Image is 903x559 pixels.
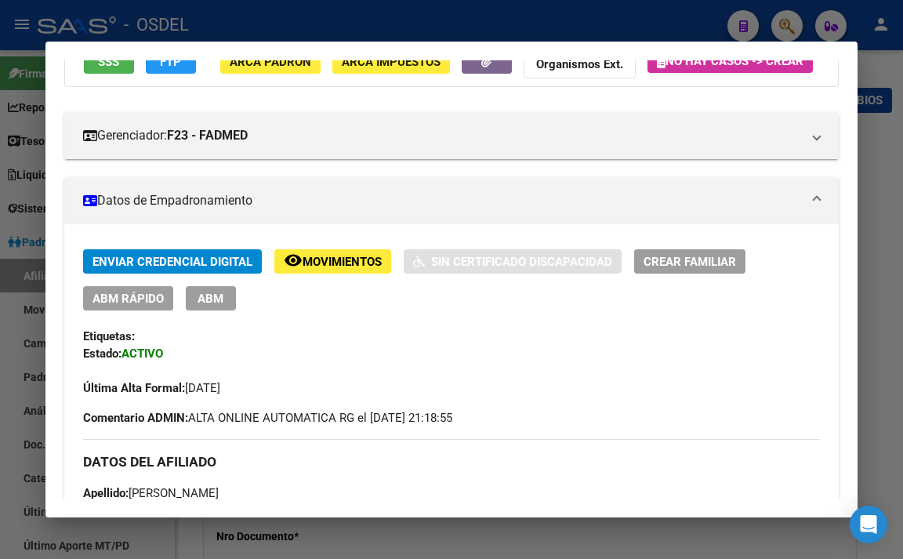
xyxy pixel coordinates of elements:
[83,347,121,361] strong: Estado:
[83,286,173,310] button: ABM Rápido
[146,49,196,74] button: FTP
[83,381,185,395] strong: Última Alta Formal:
[198,292,223,306] span: ABM
[121,347,163,361] strong: ACTIVO
[83,249,262,274] button: Enviar Credencial Digital
[431,255,612,269] span: Sin Certificado Discapacidad
[92,255,252,269] span: Enviar Credencial Digital
[284,251,303,270] mat-icon: remove_red_eye
[83,381,220,395] span: [DATE]
[83,191,802,210] mat-panel-title: Datos de Empadronamiento
[83,486,129,500] strong: Apellido:
[98,55,119,69] span: SSS
[83,453,821,470] h3: DATOS DEL AFILIADO
[850,506,887,543] div: Open Intercom Messenger
[83,486,219,500] span: [PERSON_NAME]
[524,49,636,78] button: Organismos Ext.
[186,286,236,310] button: ABM
[220,49,321,74] button: ARCA Padrón
[83,409,452,427] span: ALTA ONLINE AUTOMATICA RG el [DATE] 21:18:55
[230,55,311,69] span: ARCA Padrón
[657,54,803,68] span: No hay casos -> Crear
[84,49,134,74] button: SSS
[160,55,181,69] span: FTP
[83,329,135,343] strong: Etiquetas:
[92,292,164,306] span: ABM Rápido
[342,55,441,69] span: ARCA Impuestos
[83,411,188,425] strong: Comentario ADMIN:
[167,126,248,145] strong: F23 - FADMED
[332,49,450,74] button: ARCA Impuestos
[64,177,840,224] mat-expansion-panel-header: Datos de Empadronamiento
[64,112,840,159] mat-expansion-panel-header: Gerenciador:F23 - FADMED
[536,57,623,71] strong: Organismos Ext.
[303,255,382,269] span: Movimientos
[644,255,736,269] span: Crear Familiar
[404,249,622,274] button: Sin Certificado Discapacidad
[634,249,745,274] button: Crear Familiar
[274,249,391,274] button: Movimientos
[647,49,813,73] button: No hay casos -> Crear
[83,126,802,145] mat-panel-title: Gerenciador:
